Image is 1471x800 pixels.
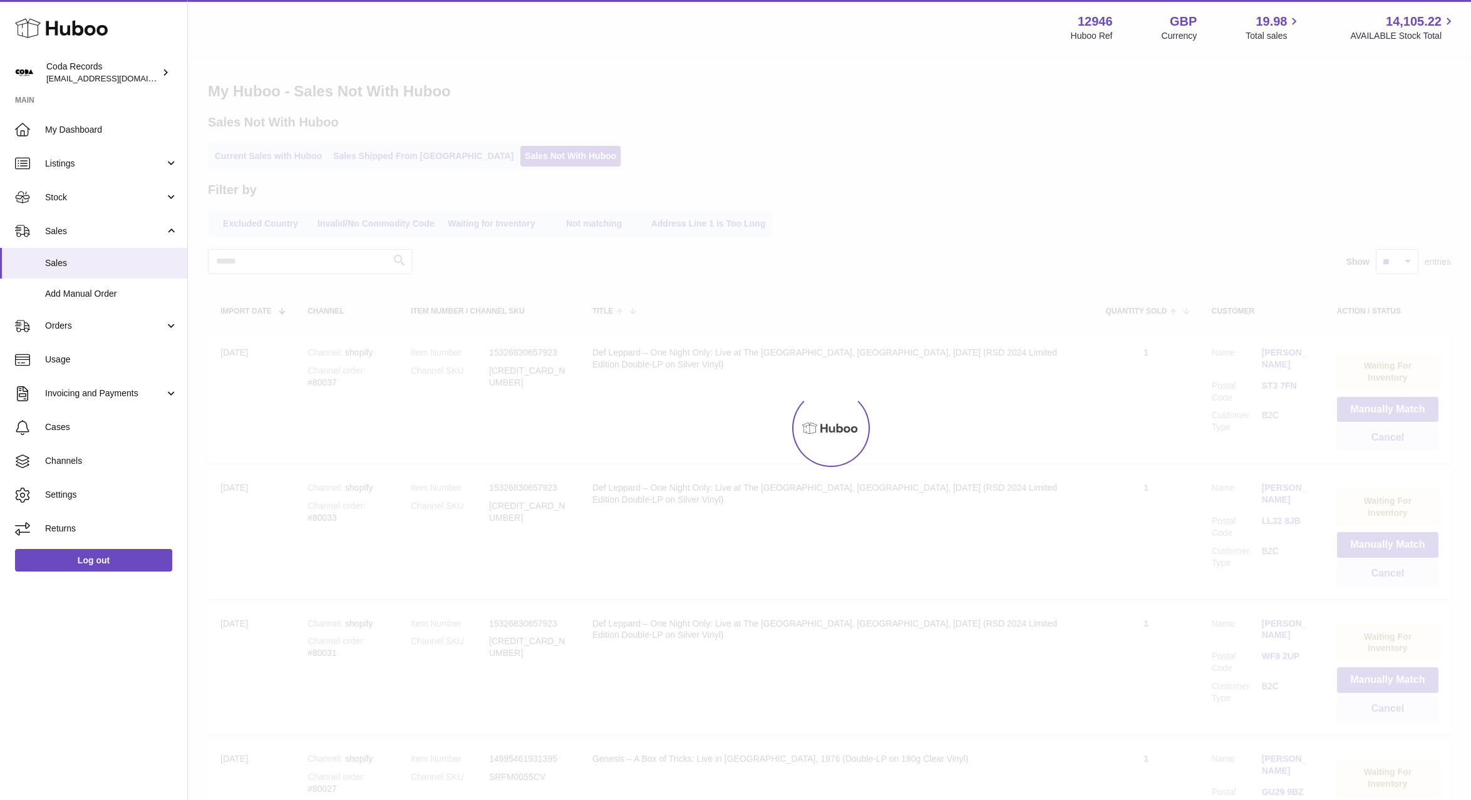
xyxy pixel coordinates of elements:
[45,320,165,332] span: Orders
[1071,30,1113,42] div: Huboo Ref
[45,489,178,501] span: Settings
[1162,30,1197,42] div: Currency
[1170,13,1197,30] strong: GBP
[1350,30,1456,42] span: AVAILABLE Stock Total
[1246,13,1301,42] a: 19.98 Total sales
[45,455,178,467] span: Channels
[1246,30,1301,42] span: Total sales
[45,421,178,433] span: Cases
[45,124,178,136] span: My Dashboard
[45,257,178,269] span: Sales
[15,63,34,82] img: haz@pcatmedia.com
[45,387,165,399] span: Invoicing and Payments
[15,549,172,572] a: Log out
[46,73,184,83] span: [EMAIL_ADDRESS][DOMAIN_NAME]
[45,158,165,170] span: Listings
[1350,13,1456,42] a: 14,105.22 AVAILABLE Stock Total
[45,288,178,300] span: Add Manual Order
[45,523,178,535] span: Returns
[1386,13,1442,30] span: 14,105.22
[45,225,165,237] span: Sales
[46,61,159,85] div: Coda Records
[45,192,165,203] span: Stock
[1256,13,1287,30] span: 19.98
[1078,13,1113,30] strong: 12946
[45,354,178,366] span: Usage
